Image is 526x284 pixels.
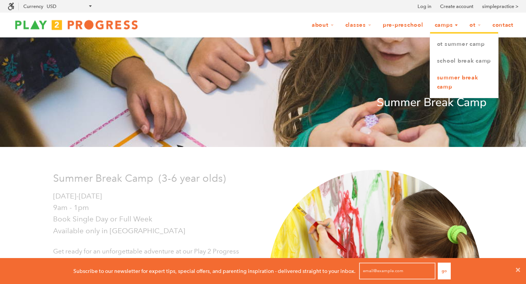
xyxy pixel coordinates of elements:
[464,18,486,32] a: OT
[430,69,498,95] a: Summer Break Camp
[73,267,356,275] p: Subscribe to our newsletter for expert tips, special offers, and parenting inspiration - delivere...
[418,3,431,10] a: Log in
[53,225,257,237] p: Available only in [GEOGRAPHIC_DATA]
[482,3,518,10] a: simplepractice >
[487,18,518,32] a: Contact
[430,36,498,53] a: OT Summer Camp
[53,190,257,202] p: [DATE]-[DATE]
[340,18,376,32] a: Classes
[23,3,43,9] label: Currency
[430,18,463,32] a: Camps
[53,202,257,213] p: 9am - 1pm
[53,172,226,184] span: Summer Break Camp (3-6 year olds)
[430,53,498,69] a: School Break Camp
[440,3,473,10] a: Create account
[53,213,257,225] p: Book Single Day or Full Week
[40,94,487,112] p: Summer Break Camp
[8,17,145,32] img: Play2Progress logo
[378,18,428,32] a: Pre-Preschool
[359,263,435,279] input: email@example.com
[307,18,339,32] a: About
[438,263,451,279] button: Go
